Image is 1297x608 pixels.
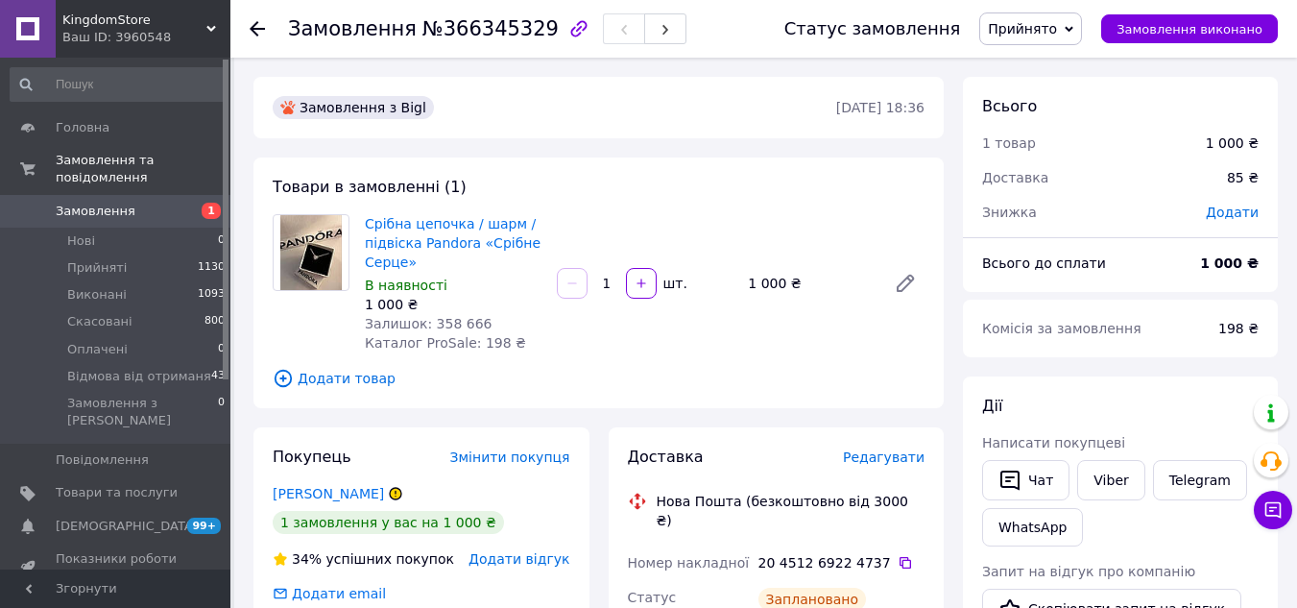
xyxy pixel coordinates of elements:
[56,119,109,136] span: Головна
[204,313,225,330] span: 800
[62,12,206,29] span: KingdomStore
[1200,255,1259,271] b: 1 000 ₴
[758,553,925,572] div: 20 4512 6922 4737
[271,584,388,603] div: Додати email
[218,395,225,429] span: 0
[288,17,417,40] span: Замовлення
[982,397,1002,415] span: Дії
[67,313,132,330] span: Скасовані
[468,551,569,567] span: Додати відгук
[273,448,351,466] span: Покупець
[292,551,322,567] span: 34%
[280,215,342,290] img: Срібна цепочка / шарм / підвіска Pandora «Срібне Серце»
[886,264,925,303] a: Редагувати
[1254,491,1292,529] button: Чат з покупцем
[982,321,1141,336] span: Комісія за замовлення
[1218,321,1259,336] span: 198 ₴
[56,518,198,535] span: [DEMOGRAPHIC_DATA]
[67,341,128,358] span: Оплачені
[211,368,225,385] span: 43
[982,460,1069,500] button: Чат
[365,216,540,270] a: Срібна цепочка / шарм / підвіска Pandora «Срібне Серце»
[628,555,750,571] span: Номер накладної
[56,152,230,186] span: Замовлення та повідомлення
[1206,205,1259,220] span: Додати
[982,97,1037,115] span: Всього
[67,286,127,304] span: Виконані
[628,448,704,466] span: Доставка
[982,170,1048,185] span: Доставка
[56,550,178,585] span: Показники роботи компанії
[1101,14,1278,43] button: Замовлення виконано
[67,368,211,385] span: Відмова від отриманя
[740,270,878,297] div: 1 000 ₴
[56,484,178,501] span: Товари та послуги
[982,205,1037,220] span: Знижка
[10,67,227,102] input: Пошук
[1117,22,1262,36] span: Замовлення виконано
[198,259,225,277] span: 1130
[273,511,504,534] div: 1 замовлення у вас на 1 000 ₴
[836,100,925,115] time: [DATE] 18:36
[187,518,221,534] span: 99+
[250,19,265,38] div: Повернутися назад
[218,232,225,250] span: 0
[784,19,961,38] div: Статус замовлення
[982,435,1125,450] span: Написати покупцеві
[365,316,492,331] span: Залишок: 358 666
[202,203,221,219] span: 1
[67,259,127,277] span: Прийняті
[652,492,930,530] div: Нова Пошта (безкоштовно від 3000 ₴)
[982,508,1083,547] a: WhatsApp
[56,203,135,220] span: Замовлення
[982,135,1036,151] span: 1 товар
[273,178,467,196] span: Товари в замовленні (1)
[659,274,689,293] div: шт.
[67,232,95,250] span: Нові
[422,17,559,40] span: №366345329
[982,564,1195,579] span: Запит на відгук про компанію
[198,286,225,304] span: 1093
[67,395,218,429] span: Замовлення з [PERSON_NAME]
[273,96,434,119] div: Замовлення з Bigl
[273,549,454,569] div: успішних покупок
[365,335,526,351] span: Каталог ProSale: 198 ₴
[1215,157,1270,199] div: 85 ₴
[365,278,447,293] span: В наявності
[982,255,1106,271] span: Всього до сплати
[218,341,225,358] span: 0
[273,486,384,501] a: [PERSON_NAME]
[1206,134,1259,153] div: 1 000 ₴
[843,450,925,465] span: Редагувати
[450,450,570,465] span: Змінити покупця
[365,295,541,314] div: 1 000 ₴
[1077,460,1144,500] a: Viber
[988,21,1057,36] span: Прийнято
[56,451,149,469] span: Повідомлення
[62,29,230,46] div: Ваш ID: 3960548
[273,368,925,389] span: Додати товар
[290,584,388,603] div: Додати email
[1153,460,1247,500] a: Telegram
